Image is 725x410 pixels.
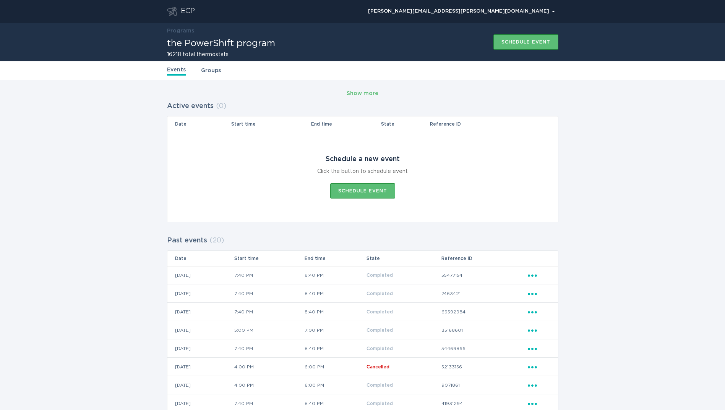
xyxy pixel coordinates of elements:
td: [DATE] [167,284,234,303]
td: 7:40 PM [234,266,304,284]
div: Show more [347,89,378,98]
td: 4:00 PM [234,376,304,394]
td: [DATE] [167,303,234,321]
div: Schedule event [338,189,387,193]
tr: 77ff240f21e345ca95dc5d18a3a0016e [167,339,558,358]
span: Cancelled [367,365,389,369]
td: [DATE] [167,376,234,394]
td: [DATE] [167,266,234,284]
button: Schedule event [493,34,558,50]
div: Popover menu [528,271,550,279]
tr: f7297d61edf34edd9f35e7b4da27c54f [167,321,558,339]
button: Show more [347,88,378,99]
span: Completed [367,291,393,296]
td: 55477154 [441,266,527,284]
td: [DATE] [167,321,234,339]
div: Popover menu [528,326,550,334]
td: [DATE] [167,358,234,376]
td: 8:40 PM [304,303,366,321]
td: 5:00 PM [234,321,304,339]
td: 69592984 [441,303,527,321]
td: 8:40 PM [304,284,366,303]
span: Completed [367,328,393,333]
tr: Table Headers [167,251,558,266]
span: Completed [367,383,393,387]
div: Popover menu [528,344,550,353]
th: Start time [234,251,304,266]
a: Programs [167,28,194,34]
th: Date [167,251,234,266]
div: Schedule a new event [326,155,400,163]
td: 4:00 PM [234,358,304,376]
div: Popover menu [365,6,558,17]
div: Popover menu [528,381,550,389]
span: Completed [367,310,393,314]
div: Popover menu [528,363,550,371]
button: Open user account details [365,6,558,17]
tr: Table Headers [167,116,558,132]
button: Schedule event [330,183,395,199]
button: Go to dashboard [167,7,177,16]
th: Reference ID [441,251,527,266]
span: ( 20 ) [209,237,224,244]
th: Start time [231,116,310,132]
td: 9071861 [441,376,527,394]
a: Groups [201,66,221,75]
a: Events [167,66,186,76]
h1: the PowerShift program [167,39,275,48]
div: ECP [181,7,195,16]
td: 8:40 PM [304,339,366,358]
td: 8:40 PM [304,266,366,284]
td: [DATE] [167,339,234,358]
div: Click the button to schedule event [317,167,408,176]
th: Date [167,116,231,132]
td: 35168601 [441,321,527,339]
tr: 438fb1da81d54468976a26ed259a886b [167,358,558,376]
div: [PERSON_NAME][EMAIL_ADDRESS][PERSON_NAME][DOMAIN_NAME] [368,9,555,14]
div: Schedule event [501,40,550,44]
div: Popover menu [528,289,550,298]
td: 7:40 PM [234,284,304,303]
td: 6:00 PM [304,376,366,394]
h2: 16218 total thermostats [167,52,275,57]
span: Completed [367,346,393,351]
span: ( 0 ) [216,103,226,110]
td: 54469866 [441,339,527,358]
th: State [381,116,430,132]
td: 6:00 PM [304,358,366,376]
span: Completed [367,273,393,278]
tr: 09bafd311e8d41cbb779deb5e2a2efc6 [167,303,558,321]
th: State [366,251,441,266]
th: End time [304,251,366,266]
tr: de649e1752f64701941db46f485ebb0a [167,266,558,284]
td: 52133156 [441,358,527,376]
h2: Past events [167,234,207,247]
th: End time [311,116,381,132]
div: Popover menu [528,308,550,316]
h2: Active events [167,99,214,113]
div: Popover menu [528,399,550,408]
td: 7:00 PM [304,321,366,339]
td: 7463421 [441,284,527,303]
span: Completed [367,401,393,406]
tr: 0b7772c41c264ca3a68a24afbdaea82a [167,376,558,394]
td: 7:40 PM [234,339,304,358]
tr: 7dbc9fb74ad74d2bb6dff29564c2a63a [167,284,558,303]
th: Reference ID [430,116,527,132]
td: 7:40 PM [234,303,304,321]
